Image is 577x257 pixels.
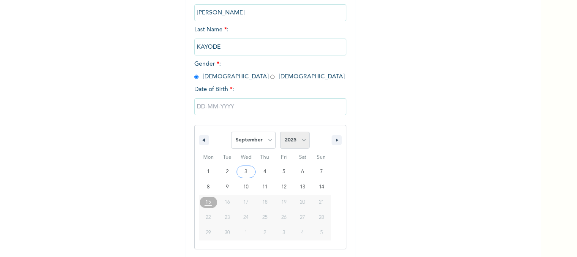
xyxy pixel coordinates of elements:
span: 30 [225,225,230,240]
span: 29 [206,225,211,240]
span: 10 [243,180,248,195]
button: 19 [274,195,293,210]
button: 25 [256,210,275,225]
button: 18 [256,195,275,210]
button: 12 [274,180,293,195]
input: Enter your first name [194,4,346,21]
button: 4 [256,164,275,180]
span: Thu [256,151,275,164]
span: 20 [300,195,305,210]
span: Tue [218,151,237,164]
span: 8 [207,180,210,195]
button: 17 [237,195,256,210]
button: 21 [312,195,331,210]
button: 8 [199,180,218,195]
button: 20 [293,195,312,210]
span: 22 [206,210,211,225]
span: Date of Birth : [194,85,234,94]
span: 9 [226,180,229,195]
span: 13 [300,180,305,195]
span: 24 [243,210,248,225]
button: 29 [199,225,218,240]
button: 24 [237,210,256,225]
span: Mon [199,151,218,164]
button: 5 [274,164,293,180]
button: 26 [274,210,293,225]
span: 12 [281,180,286,195]
button: 22 [199,210,218,225]
span: 3 [245,164,247,180]
span: 2 [226,164,229,180]
span: 1 [207,164,210,180]
button: 30 [218,225,237,240]
input: Enter your last name [194,39,346,55]
span: 11 [262,180,267,195]
button: 1 [199,164,218,180]
span: Sun [312,151,331,164]
button: 2 [218,164,237,180]
span: 23 [225,210,230,225]
button: 9 [218,180,237,195]
span: 17 [243,195,248,210]
span: 6 [301,164,304,180]
span: Fri [274,151,293,164]
span: 19 [281,195,286,210]
button: 23 [218,210,237,225]
span: 4 [264,164,266,180]
span: Wed [237,151,256,164]
span: Gender : [DEMOGRAPHIC_DATA] [DEMOGRAPHIC_DATA] [194,61,345,80]
button: 11 [256,180,275,195]
span: 25 [262,210,267,225]
button: 7 [312,164,331,180]
span: 7 [320,164,323,180]
button: 28 [312,210,331,225]
span: 5 [283,164,285,180]
span: 21 [319,195,324,210]
button: 16 [218,195,237,210]
button: 15 [199,195,218,210]
button: 13 [293,180,312,195]
span: 14 [319,180,324,195]
button: 6 [293,164,312,180]
button: 3 [237,164,256,180]
button: 14 [312,180,331,195]
input: DD-MM-YYYY [194,98,346,115]
span: 28 [319,210,324,225]
span: 15 [205,195,211,210]
button: 27 [293,210,312,225]
button: 10 [237,180,256,195]
span: Last Name : [194,27,346,50]
span: 27 [300,210,305,225]
span: 18 [262,195,267,210]
span: 26 [281,210,286,225]
span: Sat [293,151,312,164]
span: 16 [225,195,230,210]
